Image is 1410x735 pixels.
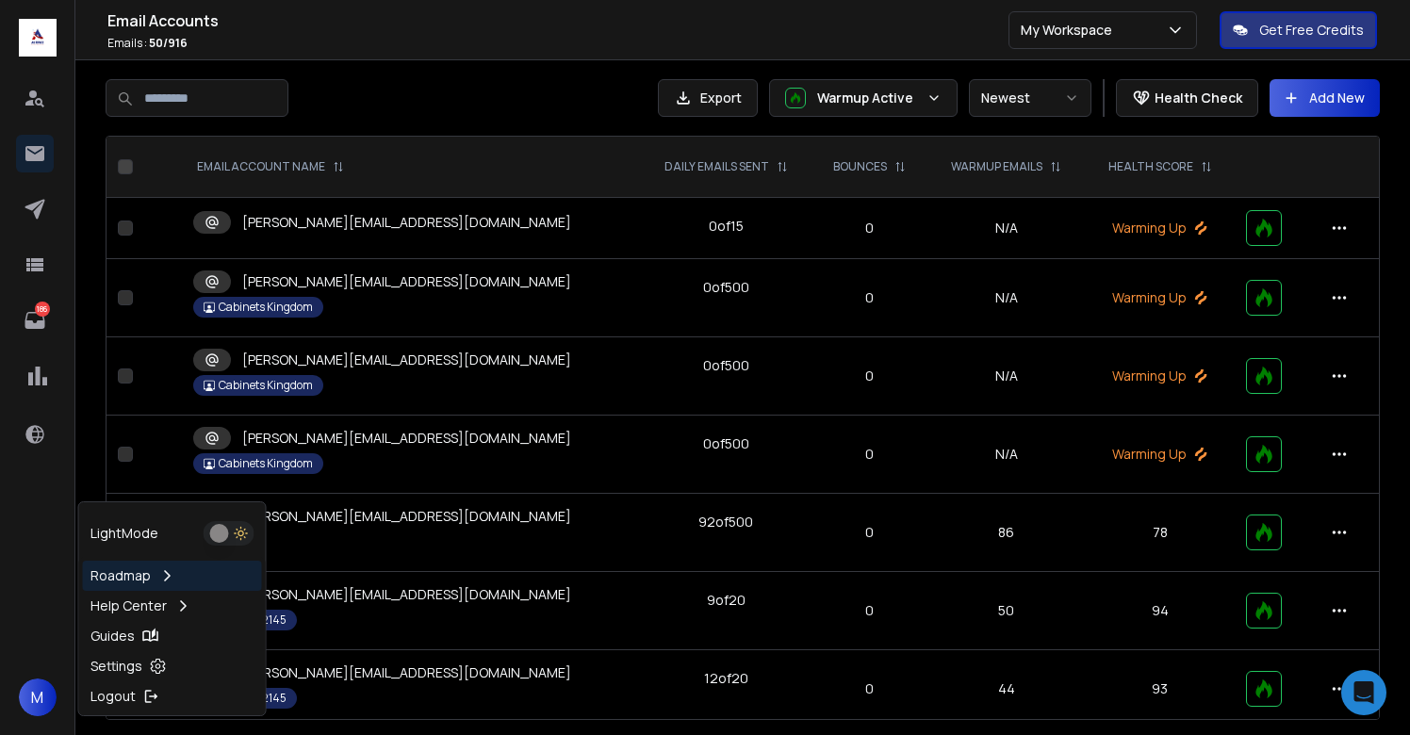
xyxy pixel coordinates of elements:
[658,79,758,117] button: Export
[197,159,344,174] div: EMAIL ACCOUNT NAME
[1096,219,1223,237] p: Warming Up
[1155,89,1242,107] p: Health Check
[1116,79,1258,117] button: Health Check
[927,572,1085,650] td: 50
[19,678,57,716] button: M
[90,566,151,585] p: Roadmap
[242,585,571,604] p: [PERSON_NAME][EMAIL_ADDRESS][DOMAIN_NAME]
[1085,494,1235,572] td: 78
[107,36,1008,51] p: Emails :
[90,627,135,645] p: Guides
[107,9,1008,32] h1: Email Accounts
[824,679,916,698] p: 0
[927,259,1085,337] td: N/A
[1096,367,1223,385] p: Warming Up
[698,513,753,531] div: 92 of 500
[1085,650,1235,728] td: 93
[19,19,57,57] img: logo
[824,523,916,542] p: 0
[242,663,571,682] p: [PERSON_NAME][EMAIL_ADDRESS][DOMAIN_NAME]
[703,356,749,375] div: 0 of 500
[149,35,188,51] span: 50 / 916
[242,507,571,526] p: [PERSON_NAME][EMAIL_ADDRESS][DOMAIN_NAME]
[927,198,1085,259] td: N/A
[1096,288,1223,307] p: Warming Up
[824,288,916,307] p: 0
[707,591,746,610] div: 9 of 20
[824,601,916,620] p: 0
[1085,572,1235,650] td: 94
[1220,11,1377,49] button: Get Free Credits
[242,429,571,448] p: [PERSON_NAME][EMAIL_ADDRESS][DOMAIN_NAME]
[969,79,1091,117] button: Newest
[927,650,1085,728] td: 44
[90,596,167,615] p: Help Center
[1270,79,1380,117] button: Add New
[1341,670,1386,715] div: Open Intercom Messenger
[83,561,262,591] a: Roadmap
[664,159,769,174] p: DAILY EMAILS SENT
[242,272,571,291] p: [PERSON_NAME][EMAIL_ADDRESS][DOMAIN_NAME]
[1021,21,1120,40] p: My Workspace
[219,378,313,393] p: Cabinets Kingdom
[703,434,749,453] div: 0 of 500
[951,159,1042,174] p: WARMUP EMAILS
[90,524,158,543] p: Light Mode
[709,217,744,236] div: 0 of 15
[83,651,262,681] a: Settings
[927,337,1085,416] td: N/A
[703,278,749,297] div: 0 of 500
[824,219,916,237] p: 0
[704,669,748,688] div: 12 of 20
[242,351,571,369] p: [PERSON_NAME][EMAIL_ADDRESS][DOMAIN_NAME]
[83,621,262,651] a: Guides
[83,591,262,621] a: Help Center
[1108,159,1193,174] p: HEALTH SCORE
[824,445,916,464] p: 0
[927,494,1085,572] td: 86
[16,302,54,339] a: 186
[824,367,916,385] p: 0
[90,657,142,676] p: Settings
[219,300,313,315] p: Cabinets Kingdom
[1096,445,1223,464] p: Warming Up
[817,89,919,107] p: Warmup Active
[219,456,313,471] p: Cabinets Kingdom
[1259,21,1364,40] p: Get Free Credits
[833,159,887,174] p: BOUNCES
[927,416,1085,494] td: N/A
[242,213,571,232] p: [PERSON_NAME][EMAIL_ADDRESS][DOMAIN_NAME]
[35,302,50,317] p: 186
[90,687,136,706] p: Logout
